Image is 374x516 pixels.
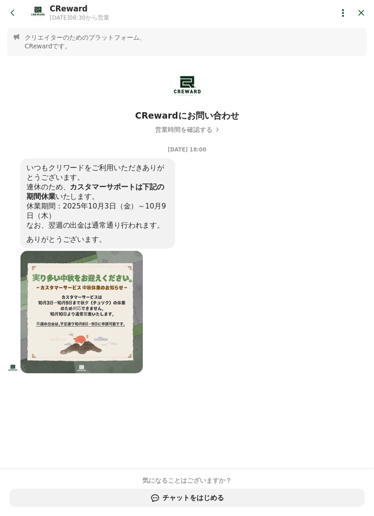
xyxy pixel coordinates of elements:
div: CReward [50,4,88,14]
div: 連休のため、 いたします。 [26,182,169,201]
img: thumbnail [20,250,143,374]
p: クリエイターのためのプラットフォーム、 CRewardです。 [25,33,361,51]
div: なお、翌週の出金は通常通り行われます。 [26,220,169,230]
span: 営業時間を確認する [155,125,213,134]
button: 営業時間を確認する [151,124,223,135]
div: CRewardにお問い合わせ [135,110,239,121]
div: [DATE]08:30から営業 [50,14,109,22]
div: いつもクリワードをご利用いただきありがとうございます。 [26,163,169,182]
div: ありがとうございます。 [26,235,169,244]
button: チャットをはじめる [9,489,365,507]
div: 休業期間：2025年10月3日（金）～10月9日（木） [26,201,169,220]
b: カスタマーサポートは下記の期間休業 [26,182,164,201]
